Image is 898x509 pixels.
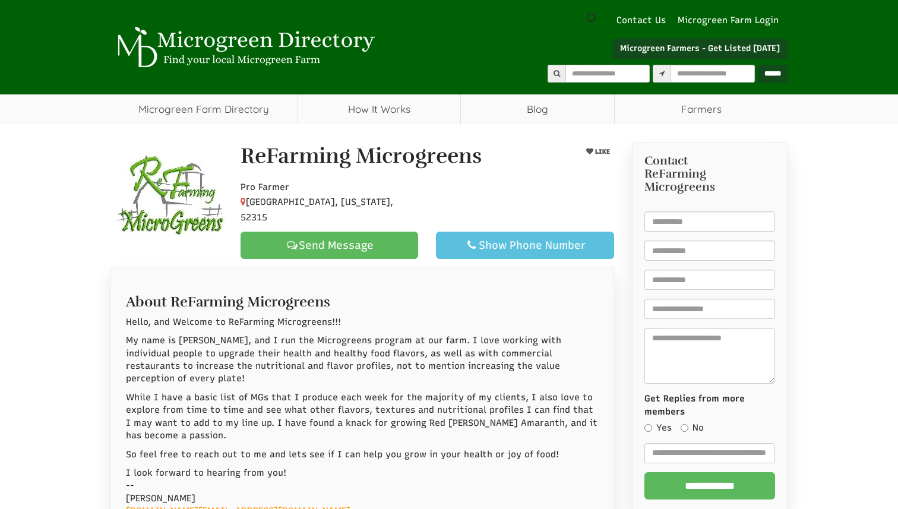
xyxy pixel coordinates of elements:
label: No [681,422,704,434]
span: ReFarming Microgreens [644,167,776,194]
label: Yes [644,422,672,434]
a: Contact Us [611,14,672,27]
p: My name is [PERSON_NAME], and I run the Microgreens program at our farm. I love working with indi... [126,334,599,385]
p: So feel free to reach out to me and lets see if I can help you grow in your health or joy of food! [126,448,599,461]
span: [GEOGRAPHIC_DATA], [US_STATE], 52315 [241,197,393,223]
div: Show Phone Number [446,238,603,252]
a: How It Works [298,94,460,124]
h1: ReFarming Microgreens [241,144,482,168]
label: Get Replies from more members [644,393,776,418]
button: LIKE [581,144,614,159]
h3: Contact [644,154,776,194]
input: Yes [644,424,652,432]
a: Microgreen Farm Directory [110,94,298,124]
a: Blog [461,94,615,124]
span: Farmers [615,94,788,124]
a: Microgreen Farm Login [678,14,785,27]
input: No [681,424,688,432]
a: Send Message [241,232,418,259]
span: LIKE [593,148,609,156]
h2: About ReFarming Microgreens [126,288,599,309]
p: While I have a basic list of MGs that I produce each week for the majority of my clients, I also ... [126,391,599,442]
a: Microgreen Farmers - Get Listed [DATE] [612,39,788,59]
span: Pro Farmer [241,182,289,192]
p: Hello, and Welcome to ReFarming Microgreens!!! [126,316,599,328]
img: Contact ReFarming Microgreens [112,142,230,261]
img: Microgreen Directory [110,27,378,68]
